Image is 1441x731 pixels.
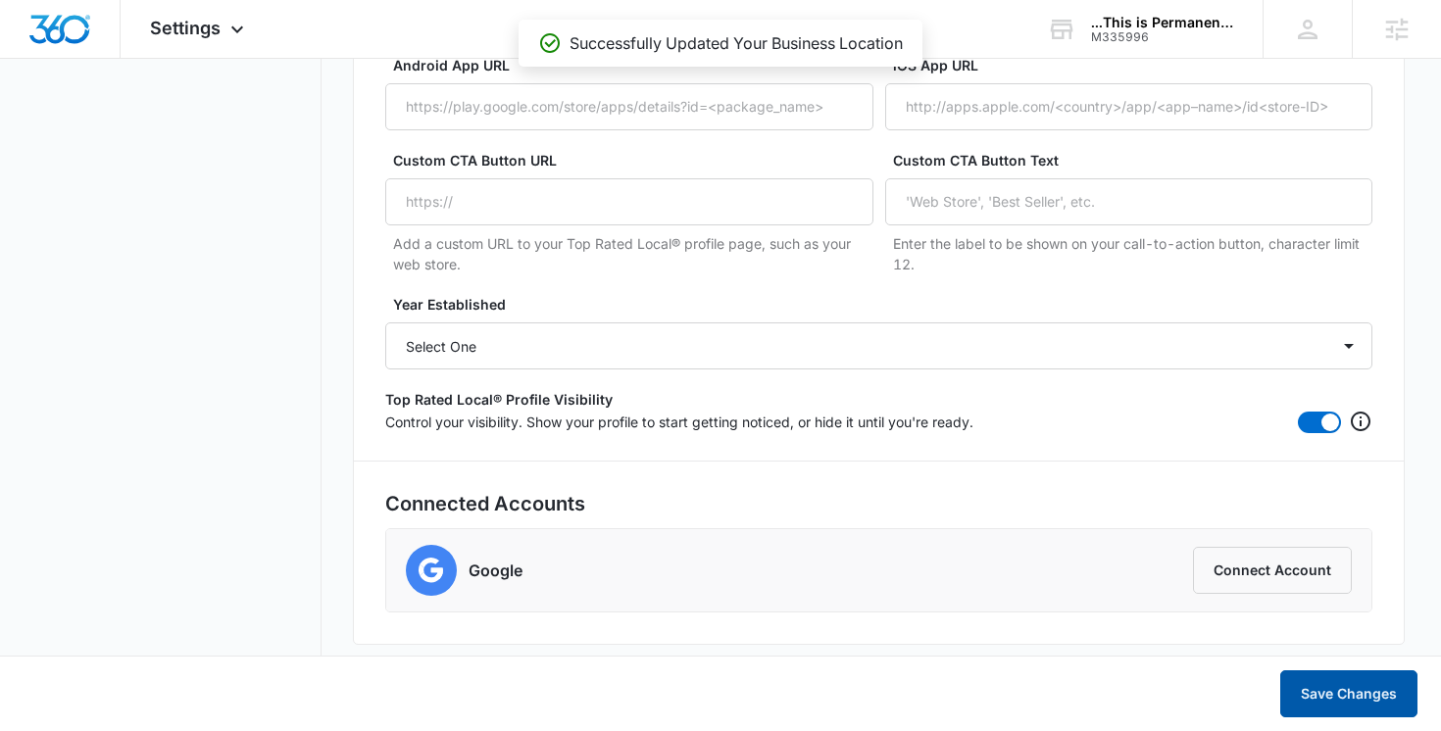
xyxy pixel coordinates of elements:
div: Domain: [DOMAIN_NAME] [51,51,216,67]
label: Year Established [393,294,1381,315]
span: Settings [150,18,221,38]
img: tab_keywords_by_traffic_grey.svg [195,114,211,129]
div: Domain Overview [75,116,175,128]
input: https:// [385,178,873,225]
div: Keywords by Traffic [217,116,330,128]
div: Control your visibility. Show your profile to start getting noticed, or hide it until you're ready. [385,410,1373,433]
label: Top Rated Local® Profile Visibility [385,389,1373,410]
div: account id [1091,30,1234,44]
p: Successfully Updated Your Business Location [570,31,903,55]
input: https://play.google.com/store/apps/details?id=<package_name> [385,83,873,130]
img: tab_domain_overview_orange.svg [53,114,69,129]
h6: Google [469,559,522,582]
button: Save Changes [1280,670,1417,717]
label: Custom CTA Button Text [893,150,1381,171]
div: v 4.0.25 [55,31,96,47]
label: iOS App URL [893,55,1381,75]
button: Connect Account [1193,547,1352,594]
p: Enter the label to be shown on your call-to-action button, character limit 12. [893,233,1373,274]
input: http://apps.apple.com/<country>/app/<app–name>/id<store-ID> [885,83,1373,130]
div: account name [1091,15,1234,30]
img: website_grey.svg [31,51,47,67]
label: Custom CTA Button URL [393,150,881,171]
p: Add a custom URL to your Top Rated Local® profile page, such as your web store. [393,233,873,274]
h5: Connected Accounts [385,489,1373,518]
img: logo_orange.svg [31,31,47,47]
input: 'Web Store', 'Best Seller', etc. [885,178,1373,225]
label: Android App URL [393,55,881,75]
